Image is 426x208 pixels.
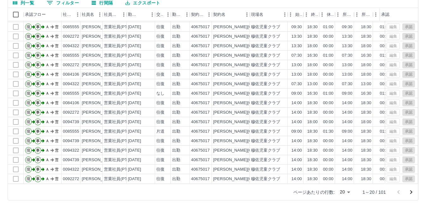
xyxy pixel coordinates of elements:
div: [PERSON_NAME][GEOGRAPHIC_DATA] [213,91,291,97]
div: 01:30 [323,129,333,135]
div: 0092272 [63,34,79,40]
div: 01:00 [323,53,333,59]
text: 営 [55,110,59,115]
div: 穆佐児童クラブ [251,91,280,97]
text: Ａ [45,34,49,39]
text: 営 [55,120,59,124]
div: 14:00 [291,119,302,125]
div: [PERSON_NAME] [82,53,116,59]
div: 0094739 [63,138,79,144]
div: [PERSON_NAME] [82,62,116,68]
div: 14:00 [291,100,302,106]
div: 40675017 [191,72,210,78]
text: 現 [27,139,30,143]
div: 20 [337,187,352,197]
div: 営業社員(PT契約) [104,110,137,116]
text: 事 [36,44,40,48]
text: 営 [55,25,59,29]
text: 現 [27,44,30,48]
text: 現 [27,101,30,105]
div: [DATE] [128,34,141,40]
div: 13:00 [342,72,352,78]
div: 所定終業 [362,8,372,21]
div: 承認フロー [25,8,46,21]
div: 18:30 [307,24,318,30]
div: 穆佐児童クラブ [251,81,280,87]
div: 13:00 [361,81,371,87]
button: メニュー [163,10,173,19]
div: 社員名 [82,8,94,21]
div: 00:00 [380,110,390,116]
text: Ａ [45,44,49,48]
div: [DATE] [128,24,141,30]
div: 14:00 [342,138,352,144]
div: 40675017 [191,138,210,144]
div: 営業社員(PT契約) [104,53,137,59]
div: [PERSON_NAME][GEOGRAPHIC_DATA] [213,62,291,68]
div: 13:30 [291,43,302,49]
div: 営業社員(PT契約) [104,43,137,49]
div: 0092272 [63,62,79,68]
div: 営業社員(PT契約) [104,119,137,125]
button: メニュー [182,10,192,19]
div: 18:00 [307,62,318,68]
div: 承認フロー [24,8,62,21]
text: Ａ [45,82,49,86]
div: 09:00 [291,129,302,135]
div: 13:30 [342,34,352,40]
div: 40675017 [191,110,210,116]
div: [PERSON_NAME][GEOGRAPHIC_DATA] [213,43,291,49]
div: 穆佐児童クラブ [251,100,280,106]
div: 40675017 [191,34,210,40]
div: 00:00 [380,34,390,40]
div: 穆佐児童クラブ [251,119,280,125]
text: 営 [55,63,59,67]
div: 13:00 [342,62,352,68]
button: メニュー [204,10,214,19]
div: 穆佐児童クラブ [251,34,280,40]
div: 16:30 [361,53,371,59]
div: 承認 [381,8,389,21]
div: 09:00 [291,91,302,97]
div: [DATE] [128,81,141,87]
div: [DATE] [128,138,141,144]
div: 00:00 [380,81,390,87]
div: 01:00 [380,24,390,30]
div: 営業社員(PT契約) [104,100,137,106]
div: 07:30 [291,81,302,87]
div: [DATE] [128,129,141,135]
div: [DATE] [128,91,141,97]
text: 営 [55,82,59,86]
div: 18:30 [361,129,371,135]
div: 社員名 [81,8,103,21]
div: 契約コード [191,8,204,21]
text: Ａ [45,101,49,105]
text: Ａ [45,63,49,67]
div: 14:00 [342,100,352,106]
div: 14:00 [342,110,352,116]
div: 0085555 [63,53,79,59]
text: 営 [55,139,59,143]
div: 18:30 [307,110,318,116]
text: Ａ [45,110,49,115]
div: 14:00 [291,110,302,116]
div: 18:00 [361,62,371,68]
div: 01:00 [323,24,333,30]
div: 40675017 [191,62,210,68]
div: 出勤 [172,81,180,87]
div: なし [156,91,165,97]
div: [PERSON_NAME] [82,24,116,30]
div: [DATE] [128,72,141,78]
div: 現場名 [251,8,263,21]
div: [PERSON_NAME] [82,72,116,78]
div: 出勤 [172,34,180,40]
div: 18:30 [307,100,318,106]
text: Ａ [45,120,49,124]
div: 01:00 [323,91,333,97]
div: 営業社員(PT契約) [104,148,137,154]
div: 始業 [295,8,302,21]
div: 穆佐児童クラブ [251,43,280,49]
div: 00:00 [380,43,390,49]
div: 社員番号 [62,8,81,21]
div: [PERSON_NAME][GEOGRAPHIC_DATA] [213,110,291,116]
